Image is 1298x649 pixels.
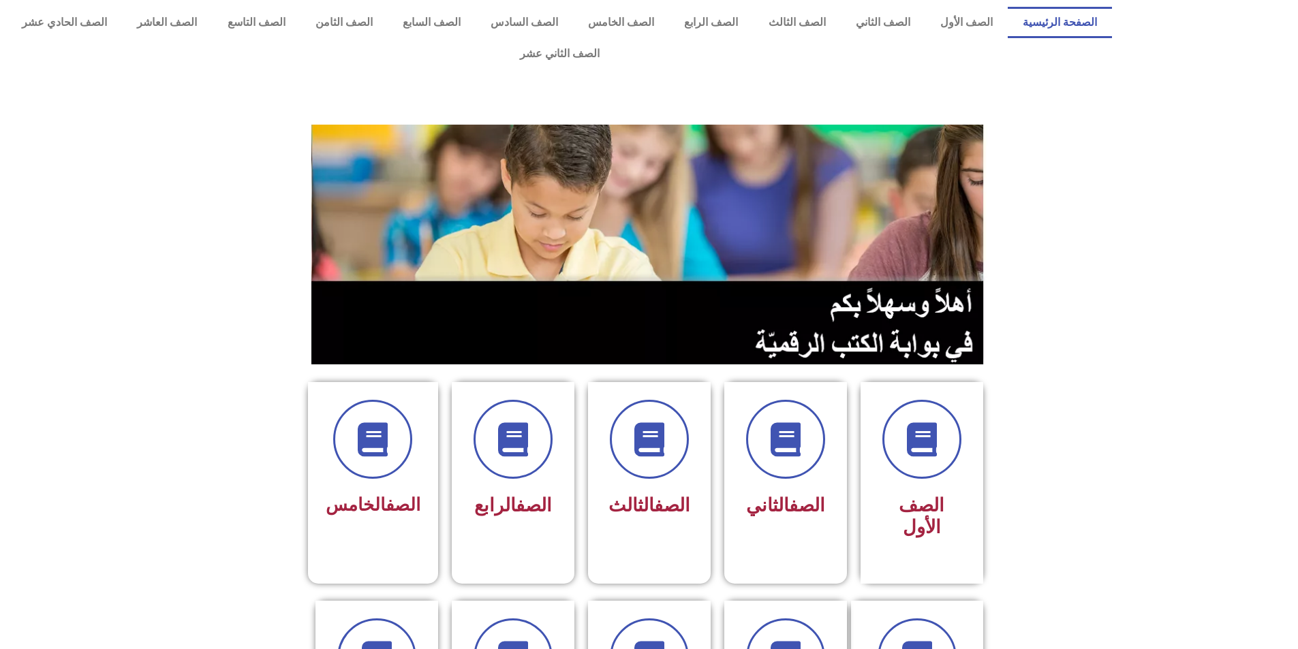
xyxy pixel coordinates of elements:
[925,7,1008,38] a: الصف الأول
[608,494,690,516] span: الثالث
[654,494,690,516] a: الصف
[7,38,1112,69] a: الصف الثاني عشر
[476,7,573,38] a: الصف السادس
[841,7,925,38] a: الصف الثاني
[7,7,122,38] a: الصف الحادي عشر
[789,494,825,516] a: الصف
[516,494,552,516] a: الصف
[386,494,420,515] a: الصف
[300,7,388,38] a: الصف الثامن
[899,494,944,538] span: الصف الأول
[669,7,753,38] a: الصف الرابع
[122,7,212,38] a: الصف العاشر
[388,7,476,38] a: الصف السابع
[474,494,552,516] span: الرابع
[573,7,669,38] a: الصف الخامس
[212,7,300,38] a: الصف التاسع
[746,494,825,516] span: الثاني
[326,494,420,515] span: الخامس
[753,7,840,38] a: الصف الثالث
[1008,7,1112,38] a: الصفحة الرئيسية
